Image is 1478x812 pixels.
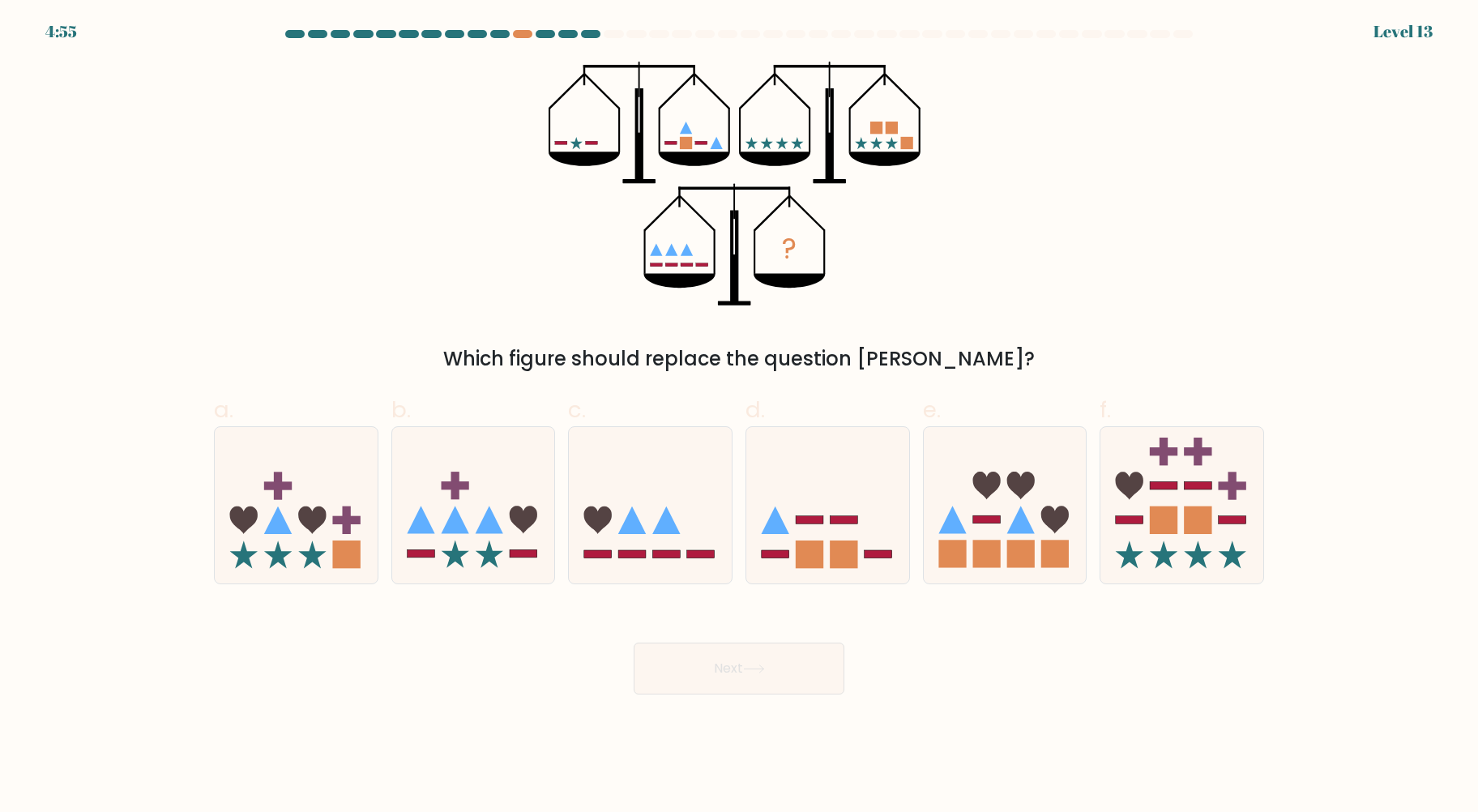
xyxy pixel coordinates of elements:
[391,394,411,425] span: b.
[1373,19,1433,44] div: Level 13
[45,19,77,44] div: 4:55
[224,344,1254,374] div: Which figure should replace the question [PERSON_NAME]?
[923,394,941,425] span: e.
[782,229,797,268] tspan: ?
[745,394,765,425] span: d.
[568,394,586,425] span: c.
[214,394,233,425] span: a.
[634,643,844,694] button: Next
[1100,394,1111,425] span: f.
